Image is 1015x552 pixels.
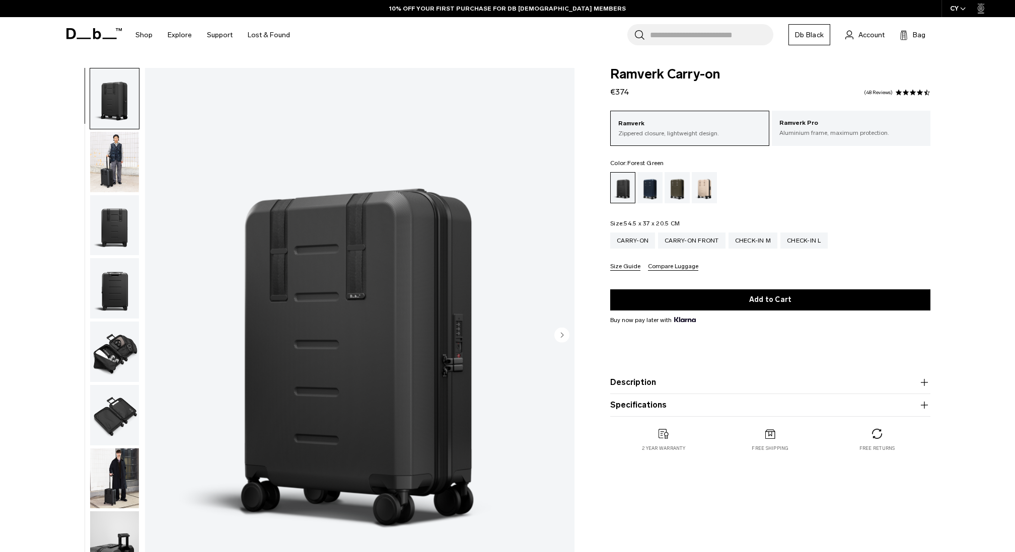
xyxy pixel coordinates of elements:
button: Compare Luggage [648,263,698,271]
legend: Color: [610,160,664,166]
img: Ramverk Carry-on Black Out [90,385,139,445]
img: Ramverk Carry-on Black Out [90,322,139,382]
p: Ramverk [618,119,761,129]
a: Fogbow Beige [692,172,717,203]
p: Zippered closure, lightweight design. [618,129,761,138]
a: 10% OFF YOUR FIRST PURCHASE FOR DB [DEMOGRAPHIC_DATA] MEMBERS [389,4,626,13]
img: Ramverk Carry-on Black Out [90,68,139,129]
a: Support [207,17,233,53]
img: Ramverk Carry-on Black Out [90,132,139,192]
span: 54.5 x 37 x 20.5 CM [624,220,680,227]
a: Check-in M [729,232,778,249]
a: Check-in L [780,232,828,249]
span: Bag [913,30,925,40]
a: 48 reviews [864,90,893,95]
button: Ramverk Carry-on Black Out [90,384,139,446]
button: Specifications [610,399,930,411]
legend: Size: [610,220,680,226]
a: Forest Green [665,172,690,203]
img: Ramverk Carry-on Black Out [90,195,139,256]
a: Explore [168,17,192,53]
a: Ramverk Pro Aluminium frame, maximum protection. [772,111,931,145]
a: Blue Hour [637,172,663,203]
p: 2 year warranty [642,445,685,452]
nav: Main Navigation [128,17,298,53]
button: Next slide [554,327,569,344]
p: Aluminium frame, maximum protection. [779,128,923,137]
p: Free shipping [752,445,788,452]
a: Carry-on Front [658,232,726,249]
p: Ramverk Pro [779,118,923,128]
a: Db Black [788,24,830,45]
button: Ramverk Carry-on Black Out [90,131,139,193]
img: Ramverk Carry-on Black Out [90,258,139,319]
a: Account [845,29,885,41]
img: Ramverk Carry-on Black Out [90,448,139,509]
span: Ramverk Carry-on [610,68,930,81]
a: Black Out [610,172,635,203]
button: Ramverk Carry-on Black Out [90,321,139,382]
span: Forest Green [627,160,664,167]
a: Lost & Found [248,17,290,53]
span: Account [858,30,885,40]
button: Add to Cart [610,289,930,310]
button: Description [610,376,930,388]
button: Size Guide [610,263,640,271]
img: {"height" => 20, "alt" => "Klarna"} [674,317,696,322]
button: Bag [900,29,925,41]
span: €374 [610,87,629,97]
a: Shop [135,17,153,53]
span: Buy now pay later with [610,316,696,325]
a: Carry-on [610,232,655,249]
p: Free returns [859,445,895,452]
